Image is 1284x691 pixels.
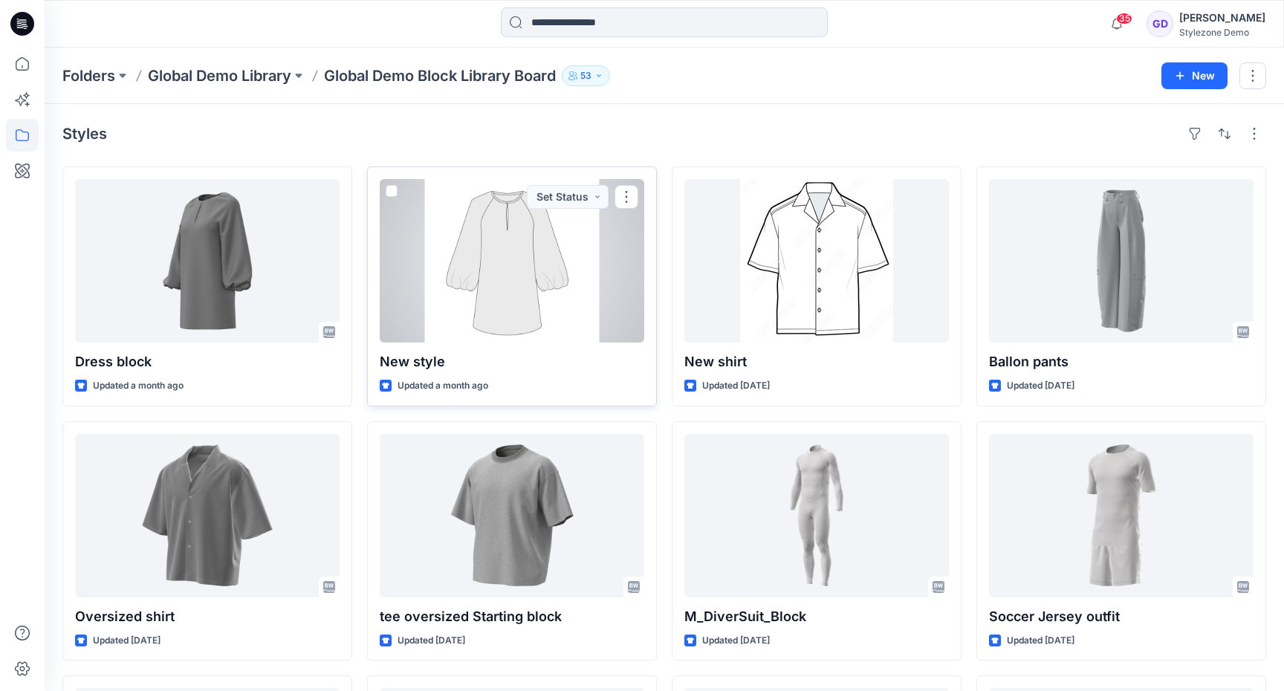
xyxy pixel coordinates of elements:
[324,65,556,86] p: Global Demo Block Library Board
[148,65,291,86] a: Global Demo Library
[75,434,340,597] a: Oversized shirt
[380,351,644,372] p: New style
[684,434,949,597] a: M_DiverSuit_Block
[1007,378,1074,394] p: Updated [DATE]
[398,633,465,649] p: Updated [DATE]
[562,65,610,86] button: 53
[580,68,591,84] p: 53
[75,179,340,343] a: Dress block
[1179,27,1265,38] div: Stylezone Demo
[1179,9,1265,27] div: [PERSON_NAME]
[62,125,107,143] h4: Styles
[380,179,644,343] a: New style
[75,351,340,372] p: Dress block
[684,351,949,372] p: New shirt
[1116,13,1132,25] span: 35
[93,633,160,649] p: Updated [DATE]
[702,633,770,649] p: Updated [DATE]
[1161,62,1228,89] button: New
[75,606,340,627] p: Oversized shirt
[62,65,115,86] a: Folders
[1147,10,1173,37] div: GD
[989,351,1254,372] p: Ballon pants
[380,606,644,627] p: tee oversized Starting block
[989,434,1254,597] a: Soccer Jersey outfit
[684,606,949,627] p: M_DiverSuit_Block
[989,179,1254,343] a: Ballon pants
[1007,633,1074,649] p: Updated [DATE]
[93,378,184,394] p: Updated a month ago
[702,378,770,394] p: Updated [DATE]
[989,606,1254,627] p: Soccer Jersey outfit
[398,378,488,394] p: Updated a month ago
[684,179,949,343] a: New shirt
[380,434,644,597] a: tee oversized Starting block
